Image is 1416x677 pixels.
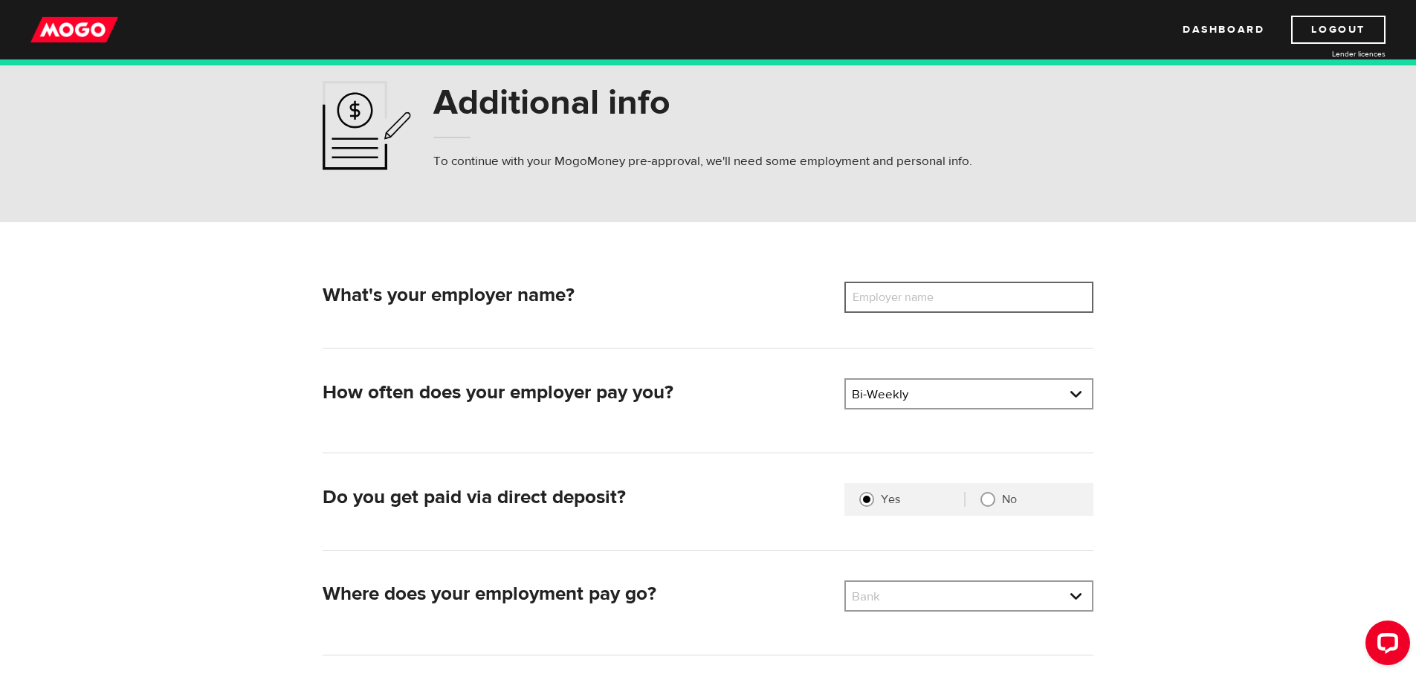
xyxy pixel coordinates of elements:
label: No [1002,492,1079,507]
img: mogo_logo-11ee424be714fa7cbb0f0f49df9e16ec.png [30,16,118,44]
label: Yes [881,492,964,507]
input: Yes [859,492,874,507]
img: application-ef4f7aff46a5c1a1d42a38d909f5b40b.svg [323,81,411,170]
h2: Where does your employment pay go? [323,583,833,606]
p: To continue with your MogoMoney pre-approval, we'll need some employment and personal info. [433,152,972,170]
a: Logout [1291,16,1386,44]
input: No [980,492,995,507]
h2: Do you get paid via direct deposit? [323,486,833,509]
a: Lender licences [1274,48,1386,59]
h2: How often does your employer pay you? [323,381,833,404]
a: Dashboard [1183,16,1264,44]
h2: What's your employer name? [323,284,833,307]
h1: Additional info [433,83,972,122]
iframe: LiveChat chat widget [1354,615,1416,677]
label: Employer name [844,282,964,313]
